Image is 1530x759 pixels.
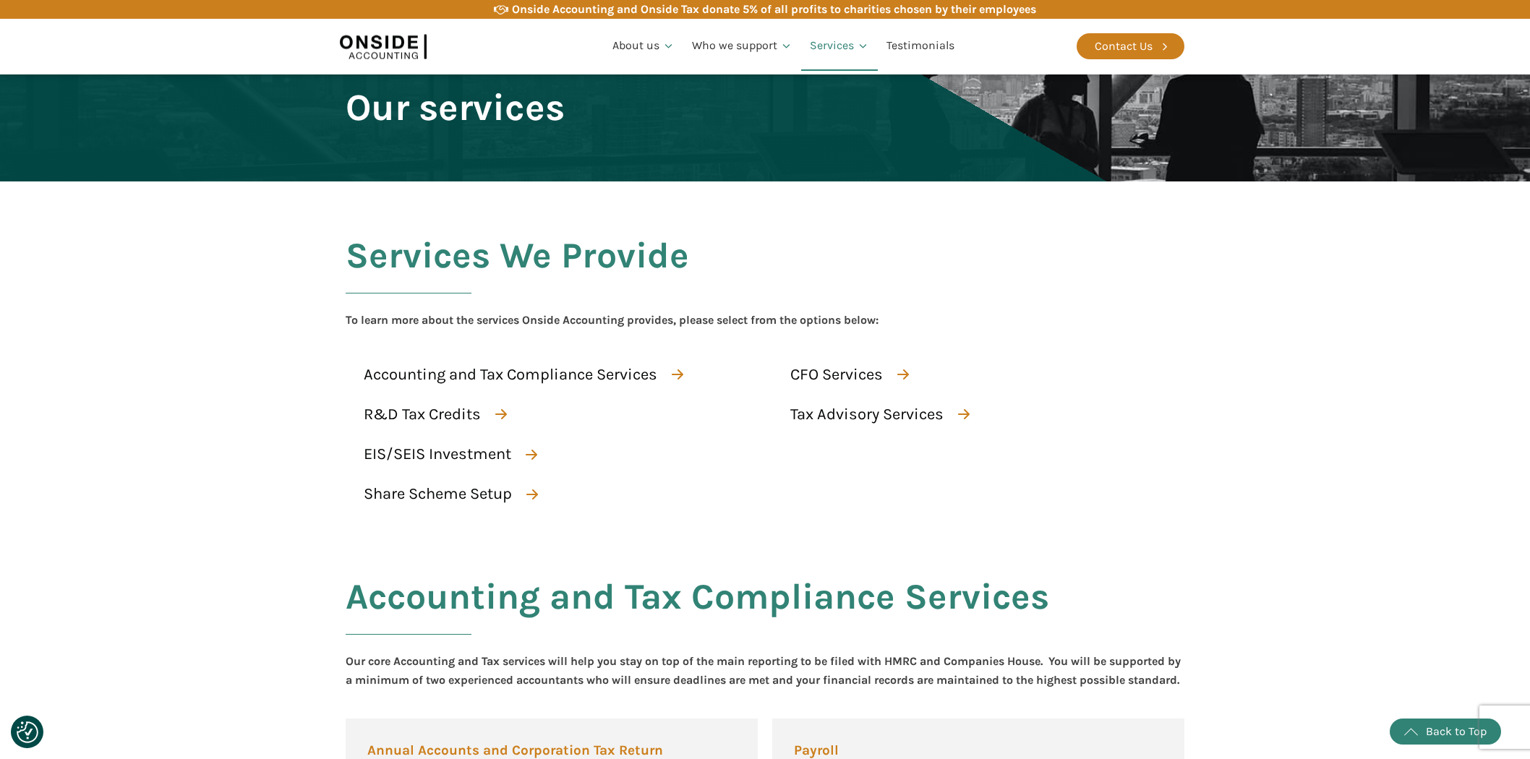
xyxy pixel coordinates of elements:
a: Contact Us [1077,33,1184,59]
div: Share Scheme Setup [364,481,512,507]
img: Onside Accounting [340,30,427,63]
div: Our core Accounting and Tax services will help you stay on top of the main reporting to be filed ... [346,652,1184,689]
a: R&D Tax Credits [346,398,520,431]
h2: Accounting and Tax Compliance Services [346,577,1049,652]
a: Testimonials [878,22,963,71]
span: Our services [346,87,565,127]
a: EIS/SEIS Investment [346,438,550,471]
a: Share Scheme Setup [346,478,551,510]
a: About us [604,22,683,71]
div: Contact Us [1095,37,1153,56]
div: R&D Tax Credits [364,402,481,427]
div: Back to Top [1426,722,1487,741]
a: Services [801,22,878,71]
div: EIS/SEIS Investment [364,442,511,467]
div: Accounting and Tax Compliance Services [364,362,657,387]
button: Consent Preferences [17,721,38,743]
div: CFO Services [790,362,883,387]
img: Revisit consent button [17,721,38,743]
div: Tax Advisory Services [790,402,944,427]
a: Back to Top [1390,719,1501,745]
span: Annual Accounts and Corporation Tax Return [367,744,663,758]
a: Who we support [683,22,801,71]
a: CFO Services [772,359,922,391]
span: Payroll [794,744,839,758]
a: Tax Advisory Services [772,398,983,431]
h2: Services We Provide [346,236,689,311]
a: Accounting and Tax Compliance Services [346,359,696,391]
div: To learn more about the services Onside Accounting provides, please select from the options below: [346,311,879,330]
